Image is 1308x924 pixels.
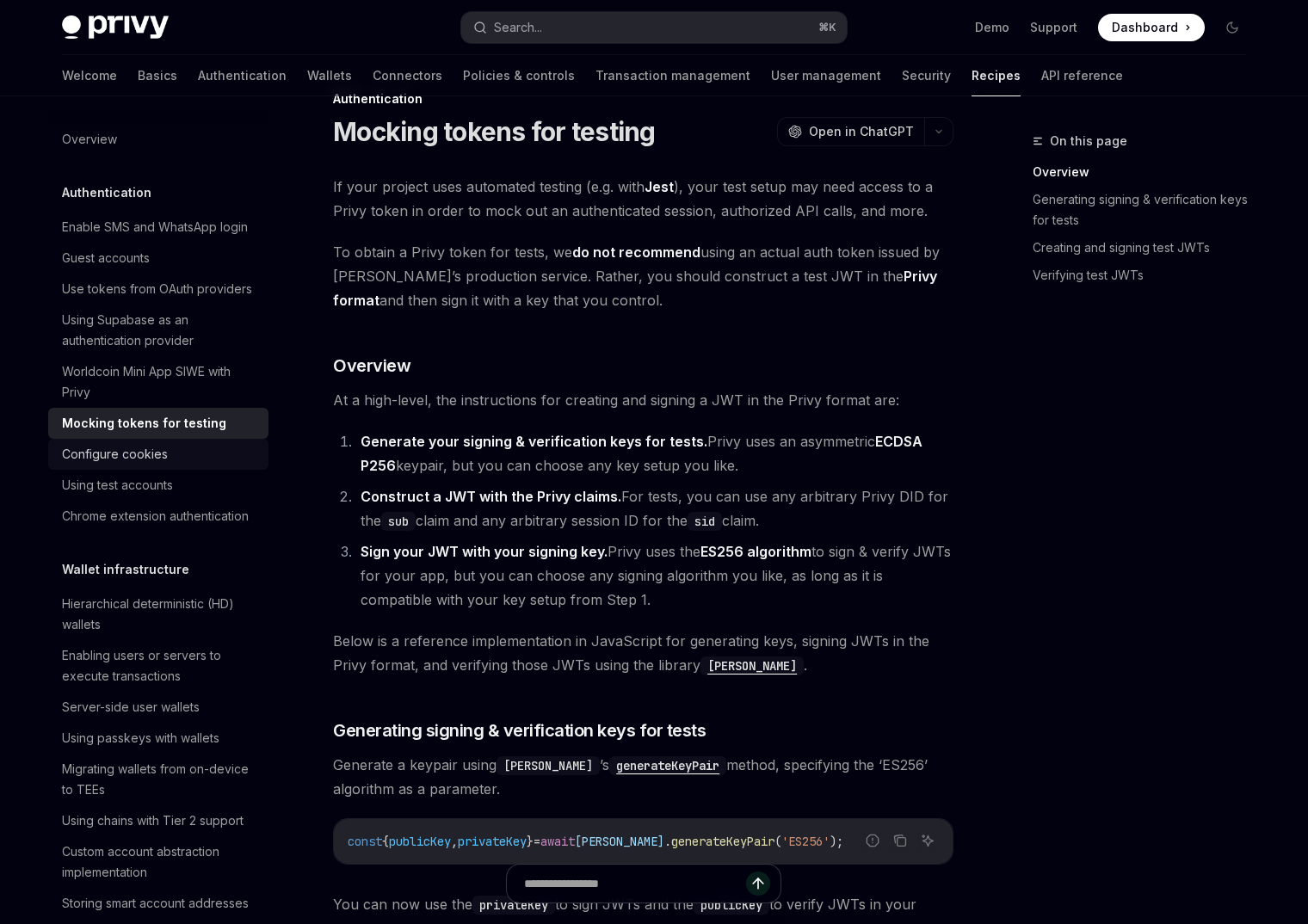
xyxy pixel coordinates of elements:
[62,182,151,203] h5: Authentication
[688,512,722,531] code: sid
[48,723,268,754] a: Using passkeys with wallets
[62,413,226,434] div: Mocking tokens for testing
[348,834,382,849] span: const
[1098,14,1205,41] a: Dashboard
[1033,186,1260,234] a: Generating signing & verification keys for tests
[333,629,953,677] span: Below is a reference implementation in JavaScript for generating keys, signing JWTs in the Privy ...
[700,656,804,674] a: [PERSON_NAME]
[497,756,600,775] code: [PERSON_NAME]
[333,354,410,378] span: Overview
[62,444,168,465] div: Configure cookies
[1033,262,1260,289] a: Verifying test JWTs
[62,310,258,351] div: Using Supabase as an authentication provider
[333,753,953,801] span: Generate a keypair using ’s method, specifying the ‘ES256’ algorithm as a parameter.
[62,559,189,580] h5: Wallet infrastructure
[48,754,268,805] a: Migrating wallets from on-device to TEEs
[527,834,534,849] span: }
[48,243,268,274] a: Guest accounts
[62,841,258,883] div: Custom account abstraction implementation
[381,512,416,531] code: sub
[382,834,389,849] span: {
[861,829,884,852] button: Report incorrect code
[1219,14,1246,41] button: Toggle dark mode
[1112,19,1178,36] span: Dashboard
[458,834,527,849] span: privateKey
[62,697,200,718] div: Server-side user wallets
[361,488,621,505] strong: Construct a JWT with the Privy claims.
[830,834,843,849] span: );
[48,305,268,356] a: Using Supabase as an authentication provider
[62,361,258,403] div: Worldcoin Mini App SIWE with Privy
[333,718,706,742] span: Generating signing & verification keys for tests
[373,55,442,96] a: Connectors
[62,506,249,527] div: Chrome extension authentication
[48,408,268,439] a: Mocking tokens for testing
[333,388,953,412] span: At a high-level, the instructions for creating and signing a JWT in the Privy format are:
[1050,131,1127,151] span: On this page
[916,829,939,852] button: Ask AI
[645,178,674,196] a: Jest
[818,21,836,34] span: ⌘ K
[361,433,707,450] strong: Generate your signing & verification keys for tests.
[62,279,252,299] div: Use tokens from OAuth providers
[62,645,258,687] div: Enabling users or servers to execute transactions
[975,19,1009,36] a: Demo
[198,55,287,96] a: Authentication
[777,117,924,146] button: Open in ChatGPT
[461,12,847,43] button: Search...⌘K
[1041,55,1123,96] a: API reference
[1033,234,1260,262] a: Creating and signing test JWTs
[774,834,781,849] span: (
[48,640,268,692] a: Enabling users or servers to execute transactions
[48,692,268,723] a: Server-side user wallets
[333,175,953,223] span: If your project uses automated testing (e.g. with ), your test setup may need access to a Privy t...
[333,90,953,108] div: Authentication
[746,872,770,896] button: Send message
[62,15,169,40] img: dark logo
[781,834,830,849] span: 'ES256'
[1033,158,1260,186] a: Overview
[355,429,953,477] li: Privy uses an asymmetric keypair, but you can choose any key setup you like.
[664,834,671,849] span: .
[48,124,268,155] a: Overview
[595,55,750,96] a: Transaction management
[972,55,1021,96] a: Recipes
[333,116,656,147] h1: Mocking tokens for testing
[62,475,173,496] div: Using test accounts
[48,588,268,640] a: Hierarchical deterministic (HD) wallets
[62,728,219,748] div: Using passkeys with wallets
[48,274,268,305] a: Use tokens from OAuth providers
[771,55,881,96] a: User management
[494,17,542,38] div: Search...
[62,759,258,800] div: Migrating wallets from on-device to TEEs
[48,470,268,501] a: Using test accounts
[451,834,458,849] span: ,
[463,55,575,96] a: Policies & controls
[809,123,914,140] span: Open in ChatGPT
[889,829,911,852] button: Copy the contents from the code block
[62,810,244,831] div: Using chains with Tier 2 support
[48,212,268,243] a: Enable SMS and WhatsApp login
[902,55,951,96] a: Security
[62,217,248,237] div: Enable SMS and WhatsApp login
[534,834,540,849] span: =
[355,484,953,533] li: For tests, you can use any arbitrary Privy DID for the claim and any arbitrary session ID for the...
[671,834,774,849] span: generateKeyPair
[575,834,664,849] span: [PERSON_NAME]
[333,240,953,312] span: To obtain a Privy token for tests, we using an actual auth token issued by [PERSON_NAME]’s produc...
[389,834,451,849] span: publicKey
[48,888,268,919] a: Storing smart account addresses
[609,756,726,775] code: generateKeyPair
[48,356,268,408] a: Worldcoin Mini App SIWE with Privy
[609,756,726,773] a: generateKeyPair
[355,539,953,612] li: Privy uses the to sign & verify JWTs for your app, but you can choose any signing algorithm you l...
[48,805,268,836] a: Using chains with Tier 2 support
[62,893,249,914] div: Storing smart account addresses
[48,836,268,888] a: Custom account abstraction implementation
[700,656,804,675] code: [PERSON_NAME]
[48,501,268,532] a: Chrome extension authentication
[48,439,268,470] a: Configure cookies
[700,543,811,561] a: ES256 algorithm
[138,55,177,96] a: Basics
[62,594,258,635] div: Hierarchical deterministic (HD) wallets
